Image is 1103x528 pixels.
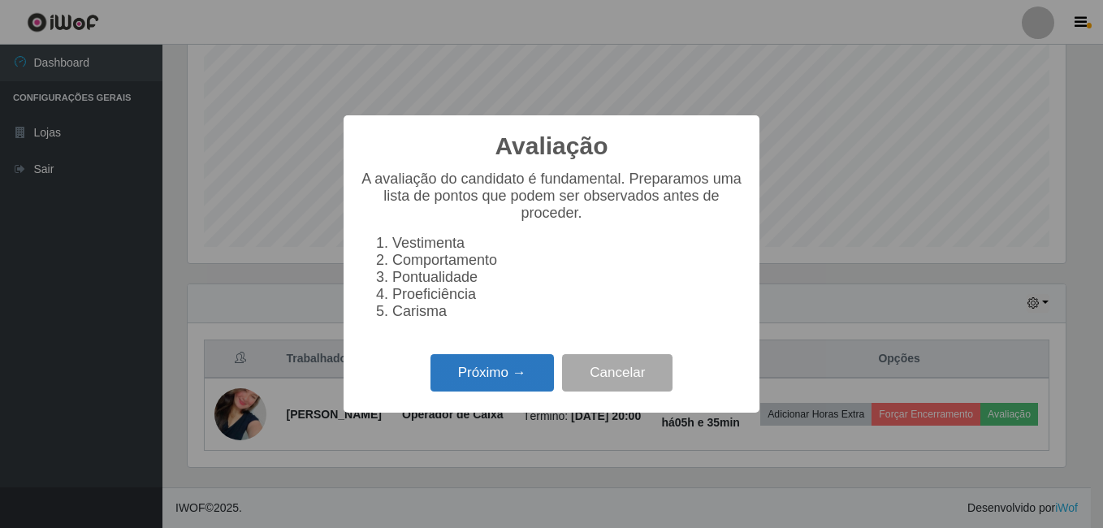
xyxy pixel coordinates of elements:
[392,286,743,303] li: Proeficiência
[430,354,554,392] button: Próximo →
[392,269,743,286] li: Pontualidade
[495,132,608,161] h2: Avaliação
[360,171,743,222] p: A avaliação do candidato é fundamental. Preparamos uma lista de pontos que podem ser observados a...
[392,252,743,269] li: Comportamento
[562,354,673,392] button: Cancelar
[392,235,743,252] li: Vestimenta
[392,303,743,320] li: Carisma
